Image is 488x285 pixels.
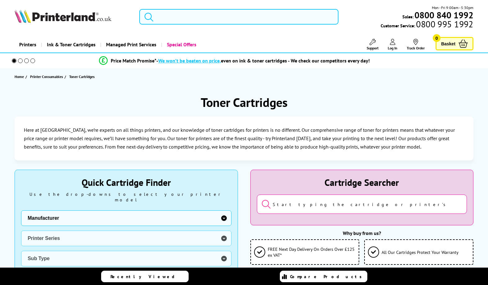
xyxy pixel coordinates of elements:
[268,246,356,258] span: FREE Next Day Delivery On Orders Over £125 ex VAT*
[250,230,473,236] div: Why buy from us?
[161,37,201,53] a: Special Offers
[21,191,231,203] div: Use the drop-downs to select your printer model
[3,55,466,66] li: modal_Promise
[407,39,425,50] a: Track Order
[47,37,96,53] span: Ink & Toner Cartridges
[415,21,473,27] span: 0800 995 1992
[388,46,397,50] span: Log In
[15,9,111,23] img: Printerland Logo
[388,39,397,50] a: Log In
[367,46,378,50] span: Support
[257,176,467,188] div: Cartridge Searcher
[436,37,473,50] a: Basket 0
[41,37,100,53] a: Ink & Toner Cartridges
[381,21,473,29] span: Customer Service:
[15,9,132,24] a: Printerland Logo
[414,9,473,21] b: 0800 840 1992
[158,57,221,64] span: We won’t be beaten on price,
[100,37,161,53] a: Managed Print Services
[24,126,464,151] p: Here at [GEOGRAPHIC_DATA], we’re experts on all things printers, and our knowledge of toner cartr...
[414,12,473,18] a: 0800 840 1992
[30,73,63,80] span: Printer Consumables
[101,271,189,282] a: Recently Viewed
[69,74,95,79] span: Toner Cartridges
[21,176,231,188] div: Quick Cartridge Finder
[432,5,473,11] span: Mon - Fri 9:00am - 5:30pm
[280,271,367,282] a: Compare Products
[367,39,378,50] a: Support
[110,274,181,279] span: Recently Viewed
[30,73,65,80] a: Printer Consumables
[156,57,370,64] div: - even on ink & toner cartridges - We check our competitors every day!
[15,73,25,80] a: Home
[111,57,156,64] span: Price Match Promise*
[441,39,455,48] span: Basket
[433,34,441,42] span: 0
[290,274,365,279] span: Compare Products
[402,14,414,20] span: Sales:
[201,94,288,110] h1: Toner Cartridges
[15,37,41,53] a: Printers
[257,195,467,214] input: Start typing the cartridge or printer's name...
[382,249,459,255] span: All Our Cartridges Protect Your Warranty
